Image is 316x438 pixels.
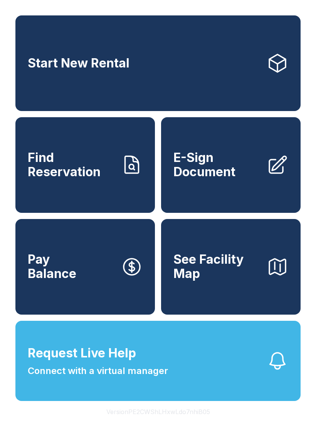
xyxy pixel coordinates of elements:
a: E-Sign Document [161,117,301,213]
span: Start New Rental [28,56,129,71]
button: See Facility Map [161,219,301,315]
a: Find Reservation [15,117,155,213]
button: Request Live HelpConnect with a virtual manager [15,321,301,401]
span: See Facility Map [173,253,261,281]
a: PayBalance [15,219,155,315]
span: Request Live Help [28,344,136,362]
button: VersionPE2CWShLHxwLdo7nhiB05 [100,401,216,423]
span: Connect with a virtual manager [28,364,168,378]
span: E-Sign Document [173,151,261,179]
span: Pay Balance [28,253,76,281]
span: Find Reservation [28,151,115,179]
a: Start New Rental [15,15,301,111]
